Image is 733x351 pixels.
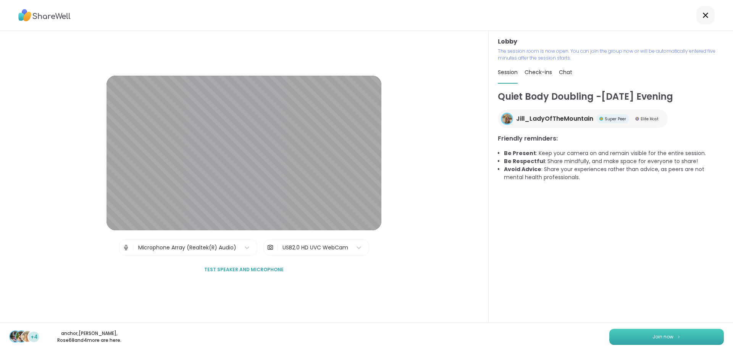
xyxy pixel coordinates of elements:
h3: Friendly reminders: [498,134,724,143]
button: Join now [609,329,724,345]
li: : Share mindfully, and make space for everyone to share! [504,157,724,165]
img: ShareWell Logo [18,6,71,24]
span: Test speaker and microphone [204,266,284,273]
div: USB2.0 HD UVC WebCam [283,244,348,252]
span: Join now [652,333,673,340]
img: Elite Host [635,117,639,121]
span: | [277,240,279,255]
span: Super Peer [605,116,626,122]
li: : Keep your camera on and remain visible for the entire session. [504,149,724,157]
img: Camera [267,240,274,255]
button: Test speaker and microphone [201,262,287,278]
h1: Quiet Body Doubling -[DATE] Evening [498,90,724,104]
img: Super Peer [599,117,603,121]
span: Session [498,68,518,76]
span: Elite Host [641,116,659,122]
p: anchor , [PERSON_NAME] , Rose68 and 4 more are here. [47,330,132,344]
b: Be Present [504,149,536,157]
li: : Share your experiences rather than advice, as peers are not mental health professionals. [504,165,724,181]
b: Avoid Advice [504,165,541,173]
div: Microphone Array (Realtek(R) Audio) [138,244,236,252]
img: Rose68 [22,331,33,342]
img: Jill_LadyOfTheMountain [502,114,512,124]
a: Jill_LadyOfTheMountainJill_LadyOfTheMountainSuper PeerSuper PeerElite HostElite Host [498,110,668,128]
p: The session room is now open. You can join the group now or will be automatically entered five mi... [498,48,724,61]
span: +4 [31,333,38,341]
img: ShareWell Logomark [676,335,681,339]
b: Be Respectful [504,157,545,165]
h3: Lobby [498,37,724,46]
img: Adrienne_QueenOfTheDawn [16,331,27,342]
img: Microphone [123,240,129,255]
span: | [132,240,134,255]
span: Chat [559,68,572,76]
img: anchor [10,331,21,342]
span: Check-ins [525,68,552,76]
span: Jill_LadyOfTheMountain [516,114,593,123]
